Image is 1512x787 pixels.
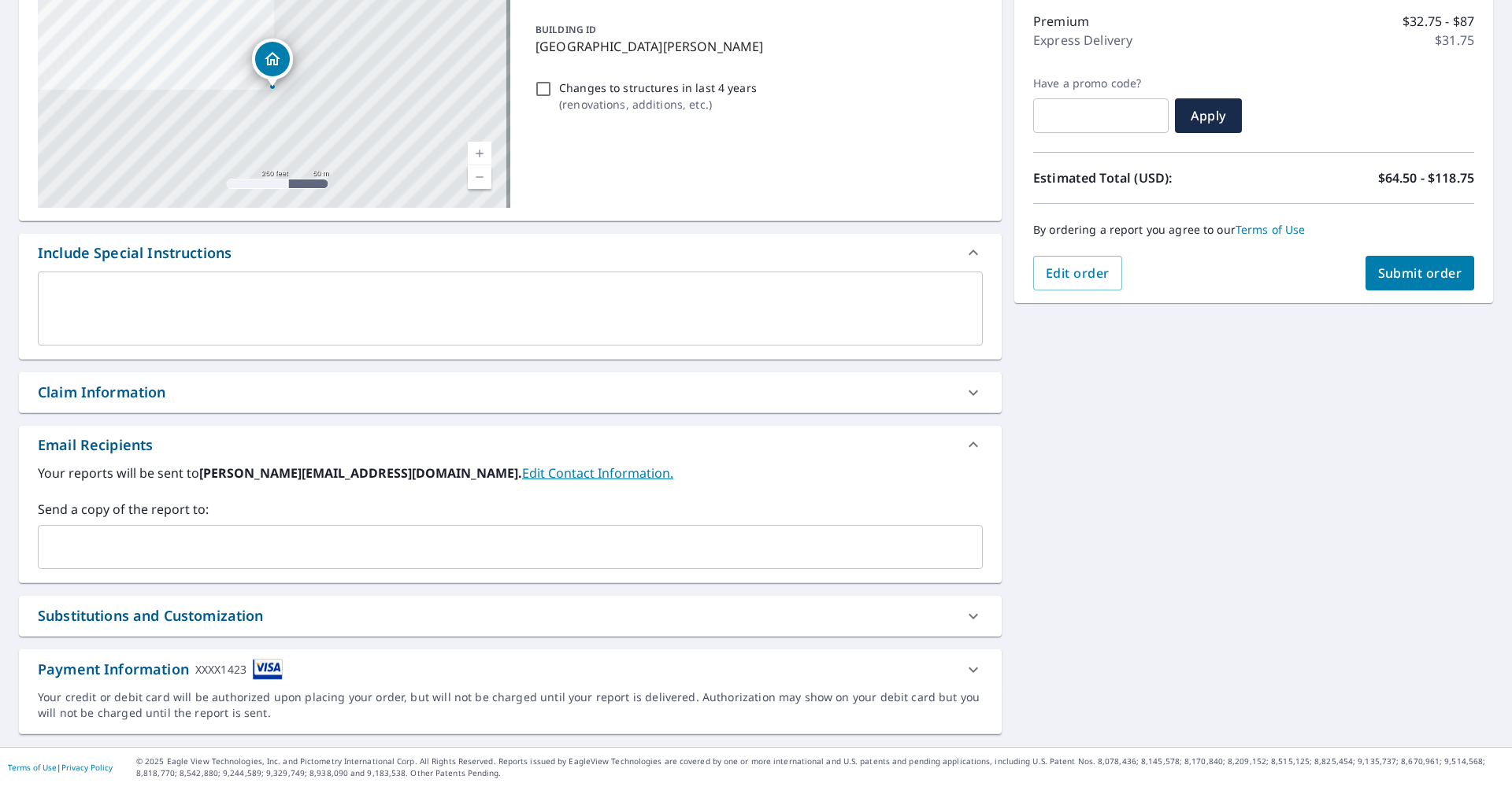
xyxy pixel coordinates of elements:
p: BUILDING ID [535,23,596,36]
p: Express Delivery [1033,31,1132,50]
b: [PERSON_NAME][EMAIL_ADDRESS][DOMAIN_NAME]. [199,464,522,482]
div: Email Recipients [19,426,1002,464]
a: Terms of Use [8,762,57,773]
a: EditContactInfo [522,464,673,482]
div: Payment InformationXXXX1423cardImage [19,649,1002,689]
p: [GEOGRAPHIC_DATA][PERSON_NAME] [535,37,976,56]
div: Email Recipients [38,434,153,456]
p: | [8,763,113,772]
label: Send a copy of the report to: [38,500,983,519]
span: Apply [1188,107,1229,124]
p: Estimated Total (USD): [1033,168,1254,187]
div: Claim Information [38,382,166,403]
p: $31.75 [1435,31,1474,50]
a: Current Level 17, Zoom In [468,142,491,165]
button: Edit order [1033,256,1122,290]
a: Privacy Policy [61,762,113,773]
p: Changes to structures in last 4 years [559,79,757,96]
p: $64.50 - $118.75 [1378,168,1474,187]
div: Include Special Instructions [38,242,232,264]
img: cardImage [253,659,283,680]
label: Have a promo code? [1033,76,1169,91]
p: Premium [1033,12,1089,31]
div: XXXX1423 [195,659,246,680]
div: Substitutions and Customization [38,605,264,626]
span: Edit order [1046,264,1110,282]
p: By ordering a report you agree to our [1033,223,1474,237]
p: © 2025 Eagle View Technologies, Inc. and Pictometry International Corp. All Rights Reserved. Repo... [136,756,1504,779]
div: Payment Information [38,659,283,680]
div: Substitutions and Customization [19,596,1002,636]
a: Terms of Use [1236,222,1306,237]
div: Claim Information [19,372,1002,412]
button: Submit order [1366,256,1475,290]
button: Apply [1175,98,1242,133]
p: ( renovations, additions, etc. ) [559,96,757,113]
div: Include Special Instructions [19,234,1002,272]
div: Your credit or debit card will be authorized upon placing your order, but will not be charged unt... [38,689,983,721]
span: Submit order [1378,264,1462,282]
label: Your reports will be sent to [38,464,983,482]
div: Dropped pin, building 1, Residential property, 54960 Avenida Diaz La Quinta, CA 92253 [252,39,293,87]
p: $32.75 - $87 [1403,12,1474,31]
a: Current Level 17, Zoom Out [468,165,491,189]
